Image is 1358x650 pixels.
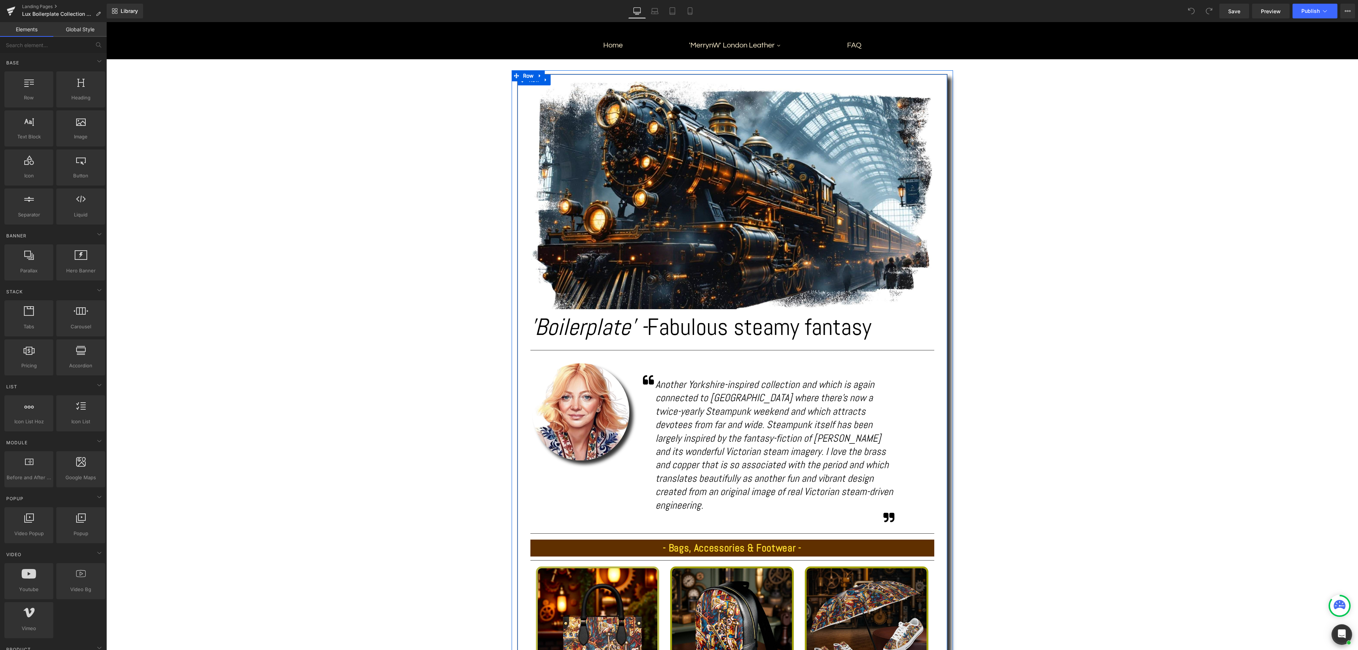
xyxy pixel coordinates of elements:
span: Parallax [7,267,51,275]
span: Icon List Hoz [7,418,51,425]
a: FAQ [708,12,788,34]
div: Open Intercom Messenger [1333,625,1351,643]
span: Popup [58,530,103,537]
span: Heading [58,94,103,102]
span: Button [58,172,103,180]
span: Lux Boilerplate Collection Landing Page [22,11,93,17]
a: Tablet [664,4,681,18]
button: More [1340,4,1355,18]
span: Icon [7,172,51,180]
button: Redo [1202,4,1216,18]
span: Image [58,133,103,141]
a: New Library [107,4,143,18]
span: Google Maps [58,474,103,481]
span: Module [6,439,28,446]
a: 'MerrynW' London Leather [550,12,708,34]
span: Banner [6,232,27,239]
span: List [6,383,18,390]
button: Open chatbox [1225,602,1246,623]
button: Publish [1293,4,1337,18]
span: Row [7,94,51,102]
span: Separator [7,211,51,219]
span: Carousel [58,323,103,331]
h1: Fabulous steamy fantasy [424,287,828,322]
span: Popup [6,495,24,502]
a: Mobile [681,4,699,18]
span: Hero Banner [58,267,103,275]
a: Laptop [646,4,664,18]
span: Text Block [7,133,51,141]
span: FAQ [741,18,755,28]
span: Stack [6,288,24,295]
a: Expand / Collapse [429,48,438,59]
span: Vimeo [7,625,51,632]
a: Desktop [628,4,646,18]
span: Before and After Images [7,474,51,481]
i: 'Boilerplate' - [424,290,541,320]
a: Landing Pages [22,4,107,10]
span: Video Popup [7,530,51,537]
span: Row [415,48,429,59]
span: Accordion [58,362,103,370]
span: Youtube [7,586,51,593]
span: Video [6,551,22,558]
span: Tabs [7,323,51,331]
span: Liquid [58,211,103,219]
span: Pricing [7,362,51,370]
span: Base [6,59,20,66]
span: Preview [1261,7,1281,15]
span: Publish [1301,8,1320,14]
a: Global Style [53,22,107,37]
span: Home [497,18,516,28]
strong: - Bags, Accessories & Footwear - [557,519,695,532]
span: Video Bg [58,586,103,593]
span: 'MerrynW' London Leather [583,18,668,28]
button: Undo [1184,4,1199,18]
span: Icon List [58,418,103,425]
i: Another Yorkshire-inspired collection and which is again connected to [GEOGRAPHIC_DATA] where the... [549,356,787,490]
a: Expand / Collapse [435,52,444,63]
a: Preview [1252,4,1290,18]
a: Home [464,12,550,34]
span: Save [1228,7,1240,15]
span: Library [121,8,138,14]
